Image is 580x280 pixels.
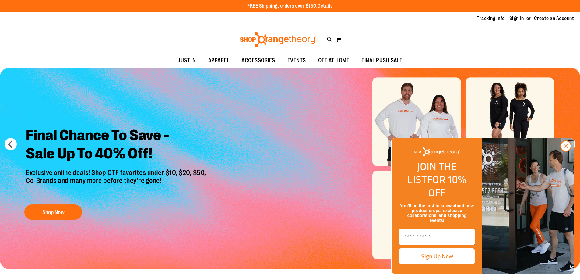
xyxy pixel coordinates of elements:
[281,54,312,68] a: EVENTS
[5,138,17,150] button: prev
[427,172,466,200] span: FOR 10% OFF
[407,159,457,187] span: JOIN THE LIST
[24,204,82,220] button: Shop Now
[509,15,524,22] a: Sign In
[178,54,196,67] span: JUST IN
[399,229,475,245] input: Enter email
[361,54,402,67] span: FINAL PUSH SALE
[355,54,409,68] a: FINAL PUSH SALE
[534,15,574,22] a: Create an Account
[400,203,474,223] span: You’ll be the first to know about new product drops, exclusive collaborations, and shopping events!
[318,3,333,9] a: Details
[287,54,306,67] span: EVENTS
[385,132,580,280] div: FLYOUT Form
[318,54,350,67] span: OTF AT HOME
[239,32,318,47] img: Shop Orangetheory
[241,54,275,67] span: ACCESSORIES
[208,54,230,67] span: APPAREL
[399,248,475,264] button: Sign Up Now
[414,147,460,156] img: Shop Orangetheory
[171,54,202,68] a: JUST IN
[21,122,212,169] h2: Final Chance To Save - Sale Up To 40% Off!
[560,140,571,152] button: Close dialog
[202,54,236,68] a: APPAREL
[482,138,574,274] img: Shop Orangtheory
[312,54,356,68] a: OTF AT HOME
[235,54,281,68] a: ACCESSORIES
[21,169,212,199] p: Exclusive online deals! Shop OTF favorites under $10, $20, $50, Co-Brands and many more before th...
[21,122,212,223] a: Final Chance To Save -Sale Up To 40% Off! Exclusive online deals! Shop OTF favorites under $10, $...
[477,15,505,22] a: Tracking Info
[247,3,333,10] p: FREE Shipping, orders over $150.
